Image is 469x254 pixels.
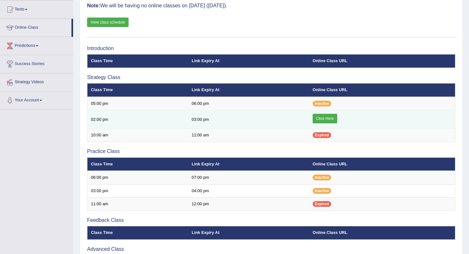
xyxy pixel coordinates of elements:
[0,37,73,53] a: Predictions
[313,175,331,180] span: Inactive
[188,129,309,142] td: 11:00 am
[188,97,309,110] td: 06:00 pm
[0,1,73,17] a: Tests
[87,54,188,68] th: Class Time
[309,83,455,97] th: Online Class URL
[309,54,455,68] th: Online Class URL
[188,157,309,171] th: Link Expiry At
[87,46,455,51] h3: Introduction
[87,198,188,211] td: 11:00 am
[313,188,331,194] span: Inactive
[87,157,188,171] th: Class Time
[87,3,455,9] h3: We will be having no online classes on [DATE] ([DATE]).
[87,149,455,154] h3: Practice Class
[313,201,331,207] span: Expired
[0,73,73,89] a: Strategy Videos
[0,91,73,107] a: Your Account
[87,75,455,80] h3: Strategy Class
[313,132,331,138] span: Expired
[188,226,309,240] th: Link Expiry At
[87,83,188,97] th: Class Time
[188,171,309,184] td: 07:00 pm
[87,97,188,110] td: 05:00 pm
[309,157,455,171] th: Online Class URL
[188,110,309,129] td: 03:00 pm
[309,226,455,240] th: Online Class URL
[87,3,100,8] b: Note:
[87,184,188,198] td: 03:00 pm
[188,83,309,97] th: Link Expiry At
[313,101,331,106] span: Inactive
[313,114,337,123] a: Click Here
[188,198,309,211] td: 12:00 pm
[87,226,188,240] th: Class Time
[0,19,71,35] a: Online Class
[87,18,129,27] a: View class schedule
[188,184,309,198] td: 04:00 pm
[188,54,309,68] th: Link Expiry At
[87,110,188,129] td: 02:00 pm
[87,171,188,184] td: 06:00 pm
[87,217,455,223] h3: Feedback Class
[87,129,188,142] td: 10:00 am
[0,55,73,71] a: Success Stories
[87,246,455,252] h3: Advanced Class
